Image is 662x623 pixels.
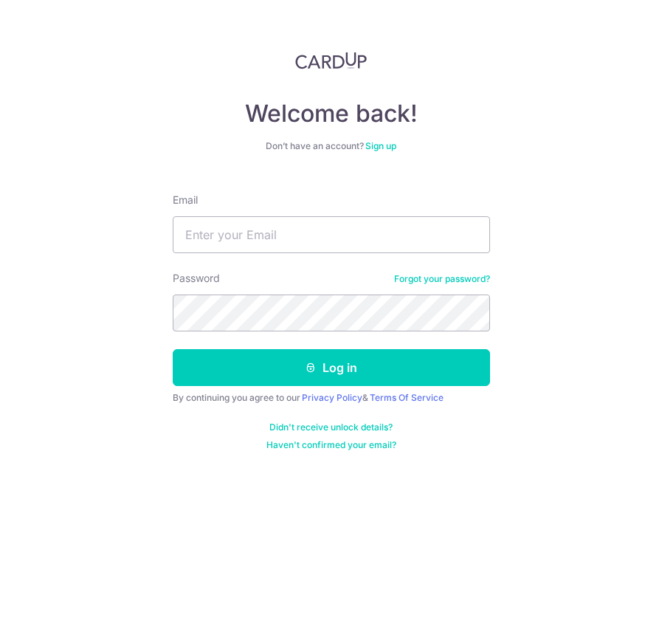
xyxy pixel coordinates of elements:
label: Password [173,271,220,286]
a: Sign up [365,140,396,151]
button: Log in [173,349,490,386]
a: Terms Of Service [370,392,444,403]
a: Forgot your password? [394,273,490,285]
input: Enter your Email [173,216,490,253]
div: By continuing you agree to our & [173,392,490,404]
a: Privacy Policy [302,392,362,403]
div: Don’t have an account? [173,140,490,152]
label: Email [173,193,198,207]
a: Haven't confirmed your email? [266,439,396,451]
img: CardUp Logo [295,52,368,69]
a: Didn't receive unlock details? [269,421,393,433]
h4: Welcome back! [173,99,490,128]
